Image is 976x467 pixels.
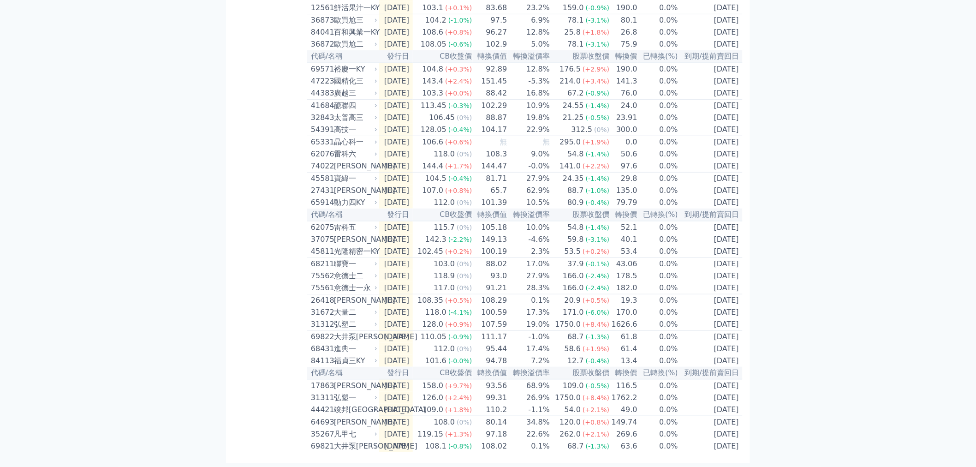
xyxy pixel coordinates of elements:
th: 代碼/名稱 [307,209,379,221]
span: (+0.5%) [583,297,609,304]
td: -5.3% [508,75,551,87]
div: 54391 [311,124,332,135]
div: 36872 [311,39,332,50]
th: CB收盤價 [413,209,472,221]
td: 0.0% [638,63,678,75]
span: 無 [542,138,550,146]
div: 103.3 [420,88,445,99]
th: 轉換溢價率 [508,50,551,63]
div: 118.0 [432,149,457,160]
td: 97.5 [473,14,508,27]
div: 裕慶一KY [334,64,375,75]
td: [DATE] [678,63,743,75]
th: 到期/提前賣回日 [678,209,743,221]
div: 214.0 [558,76,583,87]
span: (-1.0%) [448,17,472,24]
td: 5.0% [508,38,551,50]
td: [DATE] [678,38,743,50]
td: 0.0% [638,26,678,38]
span: (-3.1%) [586,236,610,243]
td: [DATE] [379,124,413,136]
td: 27.9% [508,173,551,185]
td: 141.3 [610,75,637,87]
div: 醣聯四 [334,100,375,111]
td: 0.0% [638,2,678,14]
td: 24.0 [610,100,637,112]
span: (+0.0%) [445,90,472,97]
div: 53.5 [563,246,583,257]
td: 62.9% [508,185,551,197]
div: 142.3 [423,234,448,245]
th: 到期/提前賣回日 [678,50,743,63]
span: (-1.4%) [586,150,610,158]
td: 10.5% [508,197,551,209]
div: 20.9 [563,295,583,306]
td: [DATE] [379,258,413,270]
div: 45581 [311,173,332,184]
span: (+0.3%) [445,66,472,73]
div: 159.0 [561,2,586,13]
div: 37.9 [565,258,586,269]
span: (-3.1%) [586,41,610,48]
td: 0.0% [638,100,678,112]
td: 10.9% [508,100,551,112]
td: 96.27 [473,26,508,38]
span: (-1.4%) [586,224,610,231]
span: (0%) [594,126,609,133]
td: [DATE] [379,75,413,87]
div: 44383 [311,88,332,99]
span: (-0.9%) [586,4,610,12]
td: -4.6% [508,233,551,245]
th: 股票收盤價 [550,209,610,221]
th: 轉換溢價率 [508,209,551,221]
td: [DATE] [379,197,413,209]
td: [DATE] [678,75,743,87]
td: -0.0% [508,160,551,173]
div: 312.5 [570,124,595,135]
td: 40.1 [610,233,637,245]
div: 103.0 [432,258,457,269]
td: 0.0% [638,306,678,318]
td: [DATE] [678,2,743,14]
div: 27431 [311,185,332,196]
div: 12561 [311,2,332,13]
td: 0.0% [638,38,678,50]
span: (0%) [457,114,472,121]
div: 太普高三 [334,112,375,123]
div: 141.0 [558,161,583,172]
div: 75561 [311,282,332,293]
td: [DATE] [678,14,743,27]
div: 113.45 [419,100,448,111]
td: 0.0% [638,124,678,136]
th: 轉換價 [610,50,637,63]
td: 93.0 [473,270,508,282]
div: 54.8 [565,222,586,233]
td: 23.91 [610,112,637,124]
div: 102.45 [416,246,445,257]
td: [DATE] [379,63,413,75]
td: [DATE] [678,173,743,185]
td: [DATE] [379,136,413,149]
td: [DATE] [379,160,413,173]
span: (-0.6%) [448,41,472,48]
td: 135.0 [610,185,637,197]
td: [DATE] [678,233,743,245]
td: [DATE] [379,245,413,258]
td: 52.1 [610,221,637,233]
td: [DATE] [379,14,413,27]
td: 0.0% [638,173,678,185]
td: 23.2% [508,2,551,14]
div: 104.2 [423,15,448,26]
div: 78.1 [565,15,586,26]
div: 21.25 [561,112,586,123]
span: (+0.2%) [445,248,472,255]
td: 27.9% [508,270,551,282]
td: 108.3 [473,148,508,160]
th: 轉換價值 [473,209,508,221]
td: 102.9 [473,38,508,50]
span: (+0.5%) [445,297,472,304]
div: 128.05 [419,124,448,135]
span: (-3.1%) [586,17,610,24]
td: [DATE] [379,233,413,245]
div: 69571 [311,64,332,75]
